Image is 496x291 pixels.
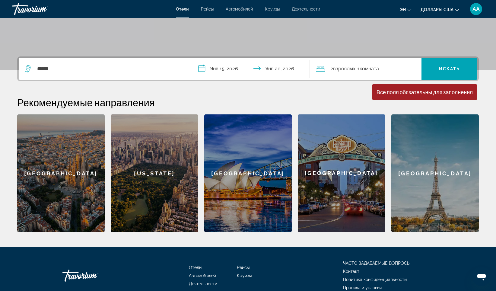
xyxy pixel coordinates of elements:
a: Автомобилей [226,7,253,11]
a: Круизы [237,273,252,278]
a: Контакт [343,269,359,274]
a: ЧАСТО ЗАДАВАЕМЫЕ ВОПРОСЫ [343,261,411,266]
a: Отели [189,265,202,270]
a: [US_STATE] [111,114,198,232]
font: 2 [330,66,333,72]
a: Автомобилей [189,273,216,278]
button: Изменить валюту [421,5,459,14]
a: [GEOGRAPHIC_DATA] [298,114,385,232]
a: [GEOGRAPHIC_DATA] [17,114,105,232]
div: Все поля обязательны для заполнения [377,89,473,95]
span: Доллары США [421,7,453,12]
button: Дата заезда: Jan 15, 2026 Дата выезда: Jan 20, 2026 [192,58,310,80]
a: [GEOGRAPHIC_DATA] [204,114,292,232]
button: Изменение языка [400,5,412,14]
button: Путешественники: 2 взрослых, 0 детей [310,58,421,80]
button: Искать [421,58,477,80]
button: Пользовательское меню [468,3,484,15]
a: Травориум [12,1,72,17]
a: Отели [176,7,189,11]
span: Искать [439,66,460,71]
a: Деятельности [189,281,217,286]
span: АА [472,6,480,12]
a: Рейсы [201,7,214,11]
a: Круизы [265,7,280,11]
a: Травориум [62,267,123,285]
span: Комната [360,66,379,72]
iframe: Кнопка запуска окна обмена сообщениями [472,267,491,286]
a: Рейсы [237,265,250,270]
h2: Рекомендуемые направления [17,96,479,108]
a: Деятельности [292,7,320,11]
span: эн [400,7,406,12]
font: , 1 [355,66,360,72]
div: Виджет поиска [19,58,477,80]
a: Правила и условия [343,285,382,290]
a: [GEOGRAPHIC_DATA] [391,114,479,232]
span: Взрослых [333,66,355,72]
a: Политика конфиденциальности [343,277,407,282]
